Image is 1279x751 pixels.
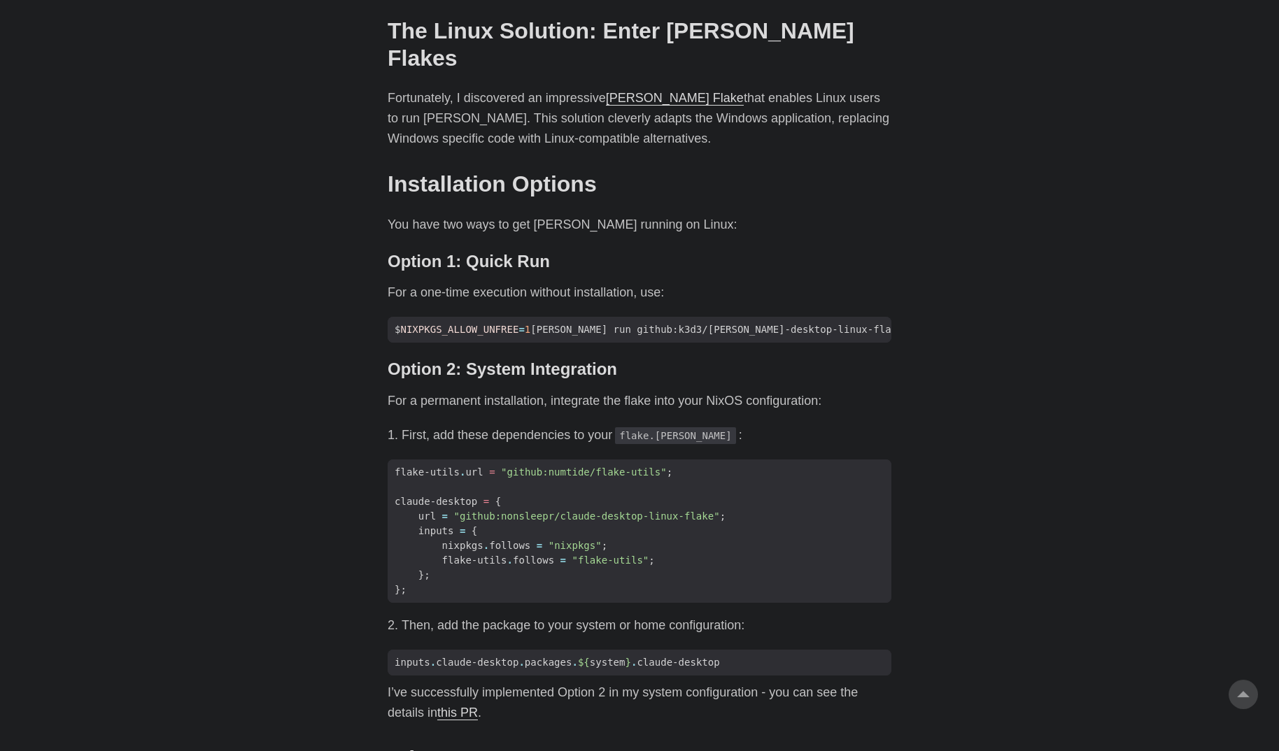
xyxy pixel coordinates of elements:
[418,569,430,580] span: };
[395,466,460,478] span: flake-utils
[388,17,891,71] h2: The Linux Solution: Enter [PERSON_NAME] Flakes
[395,584,407,595] span: };
[572,657,577,668] span: .
[667,466,672,478] span: ;
[437,706,478,720] a: this PR
[402,425,891,445] li: First, add these dependencies to your :
[388,391,891,411] p: For a permanent installation, integrate the flake into your NixOS configuration:
[442,540,483,551] span: nixpkgs
[495,496,501,507] span: {
[483,540,489,551] span: .
[460,466,465,478] span: .
[590,657,626,668] span: system
[483,496,489,507] span: =
[513,555,554,566] span: follows
[501,466,667,478] span: "github:numtide/flake-utils"
[637,657,719,668] span: claude-desktop
[388,682,891,723] p: I’ve successfully implemented Option 2 in my system configuration - you can see the details in .
[572,555,649,566] span: "flake-utils"
[388,282,891,303] p: For a one-time execution without installation, use:
[549,540,602,551] span: "nixpkgs"
[518,657,524,668] span: .
[388,252,891,272] h3: Option 1: Quick Run
[400,324,518,335] span: NIXPKGS_ALLOW_UNFREE
[507,555,513,566] span: .
[388,171,891,197] h2: Installation Options
[436,657,518,668] span: claude-desktop
[1229,680,1258,709] a: go to top
[525,657,572,668] span: packages
[442,555,507,566] span: flake-utils
[388,322,963,337] span: $ [PERSON_NAME] run github:k3d3/[PERSON_NAME]-desktop-linux-flake --impure
[626,657,631,668] span: }
[418,510,436,522] span: url
[489,540,530,551] span: follows
[606,91,744,105] a: [PERSON_NAME] Flake
[395,496,477,507] span: claude-desktop
[489,466,495,478] span: =
[465,466,483,478] span: url
[388,88,891,148] p: Fortunately, I discovered an impressive that enables Linux users to run [PERSON_NAME]. This solut...
[402,615,891,636] li: Then, add the package to your system or home configuration:
[454,510,720,522] span: "github:nonsleepr/claude-desktop-linux-flake"
[388,359,891,380] h3: Option 2: System Integration
[518,324,524,335] span: =
[720,510,726,522] span: ;
[472,525,477,536] span: {
[631,657,637,668] span: .
[430,657,436,668] span: .
[442,510,448,522] span: =
[525,324,530,335] span: 1
[395,657,430,668] span: inputs
[578,657,590,668] span: ${
[418,525,454,536] span: inputs
[602,540,607,551] span: ;
[537,540,542,551] span: =
[560,555,566,566] span: =
[388,215,891,235] p: You have two ways to get [PERSON_NAME] running on Linux:
[649,555,654,566] span: ;
[615,427,736,444] code: flake.[PERSON_NAME]
[460,525,465,536] span: =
